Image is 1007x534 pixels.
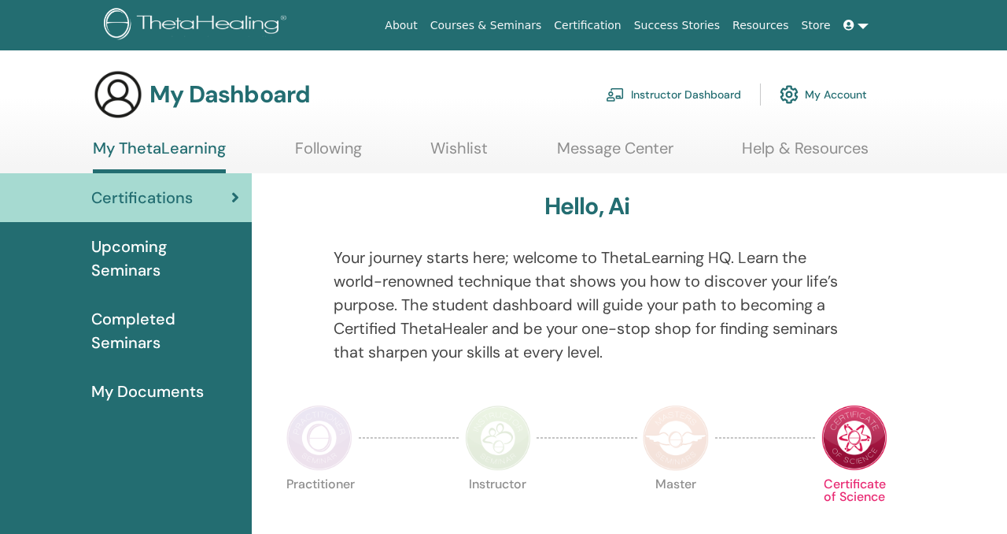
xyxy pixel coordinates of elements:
[91,380,204,403] span: My Documents
[93,69,143,120] img: generic-user-icon.jpg
[91,235,239,282] span: Upcoming Seminars
[334,246,841,364] p: Your journey starts here; welcome to ThetaLearning HQ. Learn the world-renowned technique that sh...
[726,11,795,40] a: Resources
[424,11,548,40] a: Courses & Seminars
[544,192,630,221] h3: Hello, Ai
[465,405,531,471] img: Instructor
[780,81,799,108] img: cog.svg
[742,139,869,169] a: Help & Resources
[606,87,625,102] img: chalkboard-teacher.svg
[93,139,226,173] a: My ThetaLearning
[795,11,837,40] a: Store
[628,11,726,40] a: Success Stories
[286,405,352,471] img: Practitioner
[643,405,709,471] img: Master
[91,186,193,210] span: Certifications
[821,405,887,471] img: Certificate of Science
[430,139,488,169] a: Wishlist
[295,139,362,169] a: Following
[378,11,423,40] a: About
[548,11,627,40] a: Certification
[606,77,741,112] a: Instructor Dashboard
[780,77,867,112] a: My Account
[557,139,673,169] a: Message Center
[104,8,292,43] img: logo.png
[149,80,310,109] h3: My Dashboard
[91,307,239,354] span: Completed Seminars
